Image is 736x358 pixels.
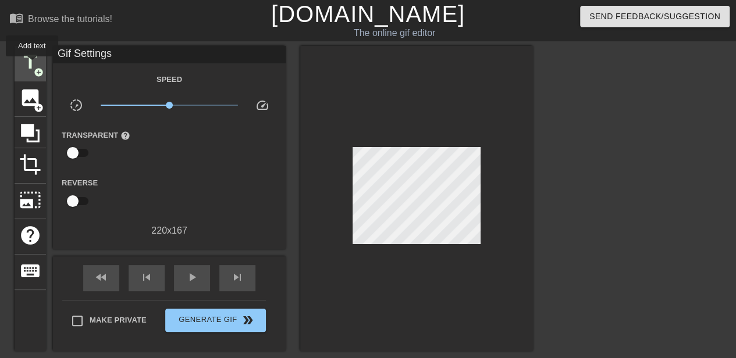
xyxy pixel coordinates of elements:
[9,11,23,25] span: menu_book
[19,87,41,109] span: image
[271,1,465,27] a: [DOMAIN_NAME]
[53,224,286,238] div: 220 x 167
[53,46,286,63] div: Gif Settings
[19,51,41,73] span: title
[94,270,108,284] span: fast_rewind
[90,314,147,326] span: Make Private
[19,260,41,282] span: keyboard
[230,270,244,284] span: skip_next
[19,189,41,211] span: photo_size_select_large
[34,67,44,77] span: add_circle
[62,177,98,189] label: Reverse
[19,224,41,246] span: help
[157,74,182,85] label: Speed
[69,98,83,112] span: slow_motion_video
[140,270,154,284] span: skip_previous
[580,6,730,27] button: Send Feedback/Suggestion
[185,270,199,284] span: play_arrow
[19,153,41,176] span: crop
[9,11,112,29] a: Browse the tutorials!
[241,313,255,327] span: double_arrow
[34,103,44,113] span: add_circle
[120,131,130,141] span: help
[589,9,720,24] span: Send Feedback/Suggestion
[62,130,130,141] label: Transparent
[251,26,538,40] div: The online gif editor
[28,14,112,24] div: Browse the tutorials!
[165,309,266,332] button: Generate Gif
[255,98,269,112] span: speed
[170,313,261,327] span: Generate Gif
